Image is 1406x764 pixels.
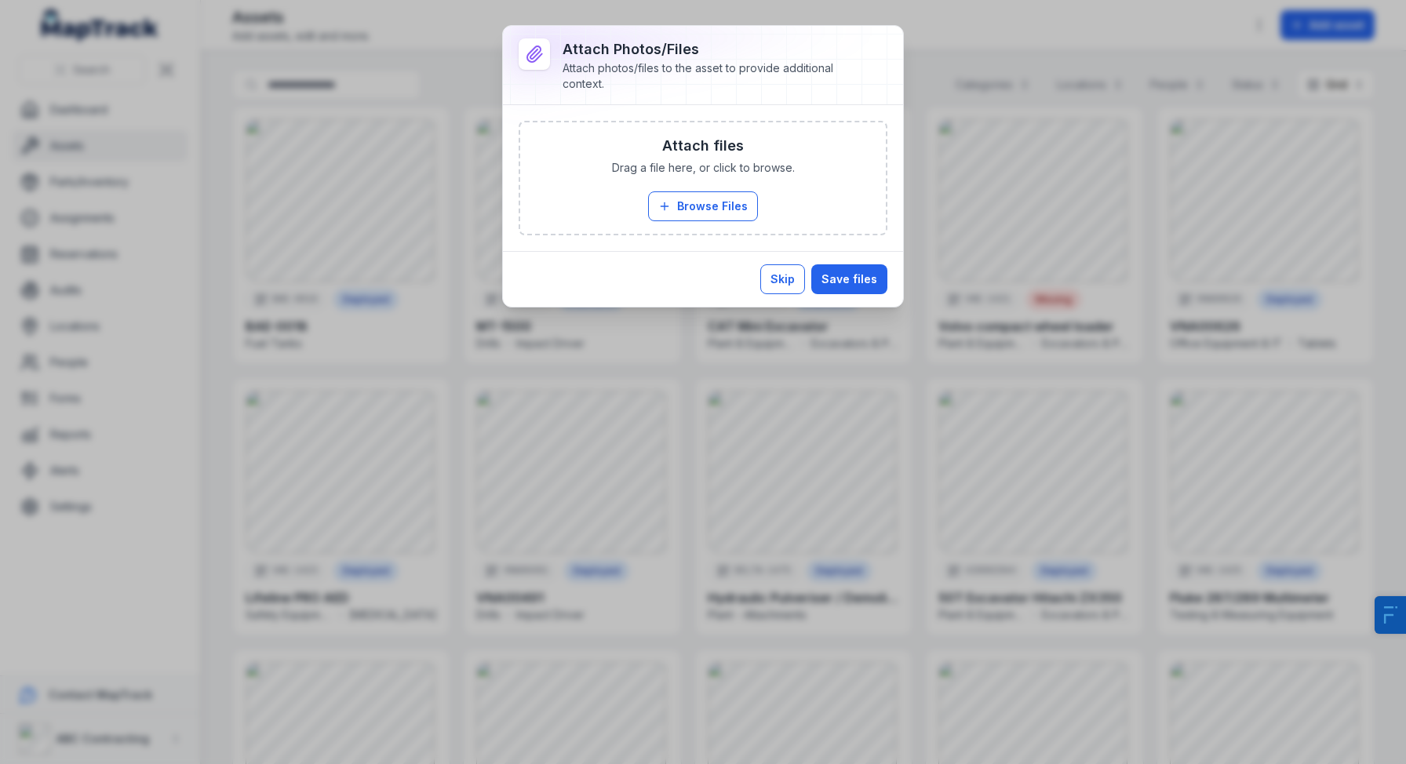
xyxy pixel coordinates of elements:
[760,264,805,294] button: Skip
[563,60,862,92] div: Attach photos/files to the asset to provide additional context.
[662,135,744,157] h3: Attach files
[612,160,795,176] span: Drag a file here, or click to browse.
[811,264,887,294] button: Save files
[648,191,758,221] button: Browse Files
[563,38,862,60] h3: Attach photos/files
